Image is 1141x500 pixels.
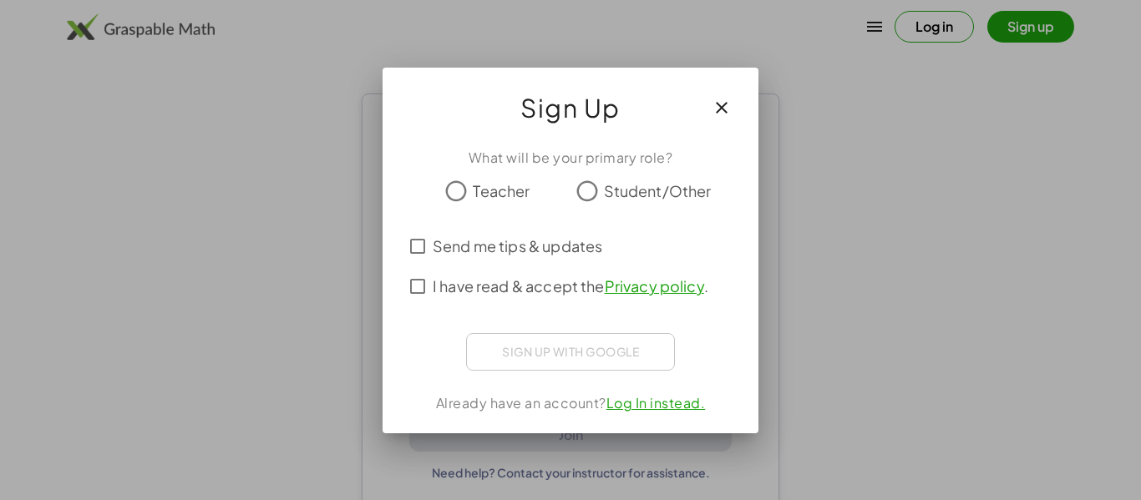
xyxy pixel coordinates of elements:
[604,179,712,202] span: Student/Other
[433,235,602,257] span: Send me tips & updates
[473,179,530,202] span: Teacher
[403,148,738,168] div: What will be your primary role?
[606,394,706,412] a: Log In instead.
[520,88,621,128] span: Sign Up
[403,393,738,413] div: Already have an account?
[605,276,704,295] a: Privacy policy
[433,275,708,297] span: I have read & accept the .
